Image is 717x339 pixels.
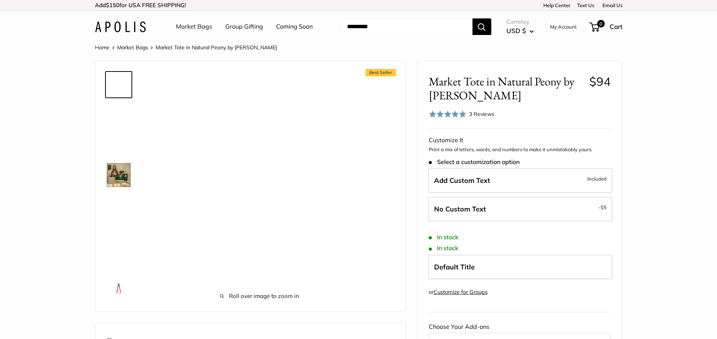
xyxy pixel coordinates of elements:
[225,21,263,32] a: Group Gifting
[105,222,132,249] a: Market Tote in Natural Peony by Amy Logsdon
[506,17,534,27] span: Currency
[365,69,396,76] span: Best Seller
[550,22,577,31] a: My Account
[95,43,277,52] nav: Breadcrumb
[469,111,494,117] span: 3 Reviews
[434,176,490,185] span: Add Custom Text
[105,252,132,279] a: Market Tote in Natural Peony by Amy Logsdon
[156,44,277,51] span: Market Tote in Natural Peony by [PERSON_NAME]
[429,287,488,297] div: or
[105,131,132,158] a: Market Tote in Natural Peony by Amy Logsdon
[429,234,459,241] span: In stock
[590,21,622,33] a: 0 Cart
[434,263,475,271] span: Default Title
[105,282,132,309] a: description_Side view of the Original Market Tote
[428,255,612,280] label: Default Title
[600,2,622,8] a: Email Us
[434,289,488,295] a: Customize for Groups
[429,74,584,102] span: Market Tote in Natural Peony by [PERSON_NAME]
[95,21,146,32] img: Apolis
[428,197,612,222] label: Leave Blank
[95,44,110,51] a: Home
[105,71,132,98] a: Market Tote in Natural Peony by Amy Logsdon
[506,27,526,35] span: USD $
[472,18,491,35] button: Search
[587,174,607,183] span: Included
[597,20,604,27] span: 0
[429,135,611,146] div: Customize It
[429,245,459,252] span: In stock
[107,163,131,187] img: Market Tote in Natural Peony by Amy Logsdon
[428,168,612,193] label: Add Custom Text
[117,44,148,51] a: Market Bags
[429,146,611,154] p: Print a mix of letters, words, and numbers to make it unmistakably yours.
[434,205,486,213] span: No Custom Text
[541,2,570,8] a: Help Center
[276,21,313,32] a: Coming Soon
[589,74,611,89] span: $94
[598,203,607,212] span: -
[106,2,119,9] span: $150
[577,2,594,8] a: Text Us
[341,18,472,35] input: Search...
[105,192,132,219] a: Market Tote in Natural Peony by Amy Logsdon
[429,158,520,166] span: Select a customization option
[610,23,622,30] span: Cart
[105,101,132,128] a: Market Tote in Natural Peony by Amy Logsdon
[506,25,534,37] button: USD $
[107,283,131,307] img: description_Side view of the Original Market Tote
[176,21,212,32] a: Market Bags
[156,291,364,301] span: Roll over image to zoom in
[105,161,132,189] a: Market Tote in Natural Peony by Amy Logsdon
[601,204,607,210] span: $5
